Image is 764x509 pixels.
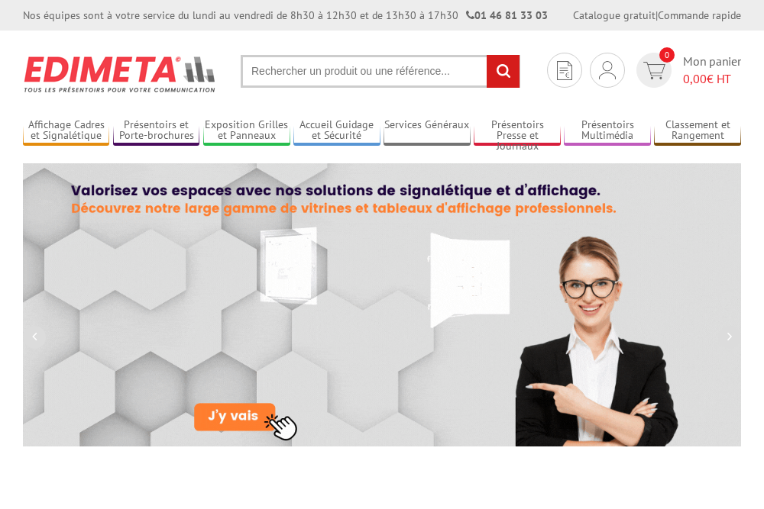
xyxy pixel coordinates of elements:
span: 0,00 [683,71,707,86]
a: Présentoirs Presse et Journaux [474,118,560,143]
a: Services Généraux [384,118,470,143]
input: rechercher [487,55,520,88]
a: Classement et Rangement [654,118,740,143]
span: 0 [659,47,675,63]
a: devis rapide 0 Mon panier 0,00€ HT [633,53,741,88]
div: Nos équipes sont à votre service du lundi au vendredi de 8h30 à 12h30 et de 13h30 à 17h30 [23,8,548,23]
div: | [573,8,741,23]
a: Exposition Grilles et Panneaux [203,118,290,143]
input: Rechercher un produit ou une référence... [241,55,520,88]
a: Affichage Cadres et Signalétique [23,118,109,143]
img: devis rapide [599,61,616,79]
a: Présentoirs Multimédia [564,118,650,143]
strong: 01 46 81 33 03 [466,8,548,22]
img: devis rapide [643,62,665,79]
span: € HT [683,70,741,88]
img: devis rapide [557,61,572,80]
a: Présentoirs et Porte-brochures [113,118,199,143]
img: Présentoir, panneau, stand - Edimeta - PLV, affichage, mobilier bureau, entreprise [23,46,218,102]
span: Mon panier [683,53,741,88]
a: Catalogue gratuit [573,8,656,22]
a: Accueil Guidage et Sécurité [293,118,380,143]
a: Commande rapide [658,8,741,22]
